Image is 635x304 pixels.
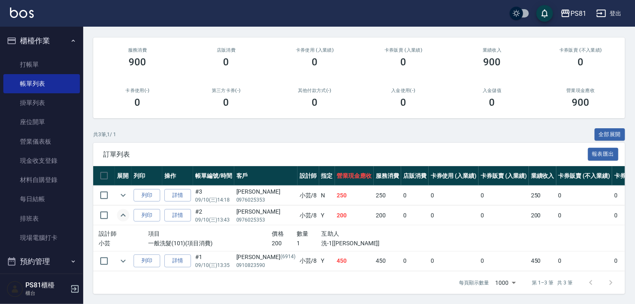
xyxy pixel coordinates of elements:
button: save [536,5,553,22]
span: 訂單列表 [103,150,588,159]
td: 200 [529,206,556,225]
td: #3 [193,186,234,205]
span: 價格 [272,230,284,237]
td: 250 [529,186,556,205]
p: 櫃台 [25,289,68,297]
img: Logo [10,7,34,18]
a: 詳情 [164,189,191,202]
a: 詳情 [164,254,191,267]
th: 客戶 [234,166,298,186]
h3: 0 [223,56,229,68]
h3: 0 [578,56,584,68]
button: 櫃檯作業 [3,30,80,52]
div: [PERSON_NAME] [236,253,295,262]
td: #2 [193,206,234,225]
td: 0 [556,251,612,271]
span: 設計師 [99,230,117,237]
p: 共 3 筆, 1 / 1 [93,131,116,138]
h2: 入金儲值 [458,88,526,93]
td: 0 [556,186,612,205]
td: #1 [193,251,234,271]
button: 全部展開 [595,128,625,141]
td: 0 [401,251,429,271]
th: 設計師 [298,166,319,186]
th: 業績收入 [529,166,556,186]
p: 09/10 (三) 13:35 [195,262,232,269]
h2: 卡券使用(-) [103,88,172,93]
td: Y [319,251,335,271]
div: 1000 [492,272,519,294]
button: 報表及分析 [3,272,80,294]
p: 每頁顯示數量 [459,279,489,287]
h3: 0 [401,56,407,68]
th: 卡券販賣 (不入業績) [556,166,612,186]
a: 打帳單 [3,55,80,74]
h2: 第三方卡券(-) [192,88,260,93]
a: 掛單列表 [3,93,80,112]
td: 0 [401,186,429,205]
p: 小芸 [99,239,148,248]
th: 卡券使用 (入業績) [429,166,479,186]
span: 項目 [148,230,160,237]
h3: 0 [312,97,318,108]
td: 0 [479,206,529,225]
p: (6914) [280,253,295,262]
td: 小芸 /8 [298,186,319,205]
a: 營業儀表板 [3,132,80,151]
p: 09/10 (三) 13:43 [195,216,232,224]
span: 數量 [297,230,309,237]
p: 一般洗髮(101)(項目消費) [148,239,272,248]
button: expand row [117,189,129,202]
p: 0976025353 [236,216,295,224]
th: 指定 [319,166,335,186]
th: 營業現金應收 [335,166,374,186]
h3: 0 [135,97,141,108]
h2: 卡券使用 (入業績) [280,47,349,53]
button: 列印 [134,209,160,222]
th: 列印 [131,166,162,186]
h2: 入金使用(-) [369,88,438,93]
p: 200 [272,239,297,248]
td: 450 [529,251,556,271]
h2: 店販消費 [192,47,260,53]
h3: 0 [401,97,407,108]
td: N [319,186,335,205]
th: 服務消費 [374,166,401,186]
img: Person [7,281,23,297]
h3: 0 [312,56,318,68]
a: 現金收支登錄 [3,151,80,170]
div: PS81 [571,8,586,19]
td: 450 [335,251,374,271]
p: 洗-1[[PERSON_NAME]] [322,239,396,248]
td: 小芸 /8 [298,206,319,225]
h3: 900 [484,56,501,68]
button: 列印 [134,189,160,202]
td: Y [319,206,335,225]
p: 0976025353 [236,196,295,204]
a: 排班表 [3,209,80,228]
td: 0 [479,186,529,205]
h2: 卡券販賣 (入業績) [369,47,438,53]
th: 操作 [162,166,193,186]
a: 每日結帳 [3,189,80,209]
td: 200 [335,206,374,225]
p: 第 1–3 筆 共 3 筆 [532,279,573,287]
td: 0 [429,186,479,205]
th: 展開 [115,166,131,186]
a: 報表匯出 [588,150,619,158]
div: [PERSON_NAME] [236,207,295,216]
h2: 業績收入 [458,47,526,53]
h3: 0 [223,97,229,108]
h3: 900 [572,97,590,108]
a: 座位開單 [3,112,80,132]
td: 450 [374,251,401,271]
td: 0 [429,206,479,225]
p: 1 [297,239,322,248]
button: expand row [117,255,129,267]
h5: PS81櫃檯 [25,281,68,289]
td: 0 [556,206,612,225]
a: 帳單列表 [3,74,80,93]
td: 小芸 /8 [298,251,319,271]
th: 卡券販賣 (入業績) [479,166,529,186]
th: 店販消費 [401,166,429,186]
